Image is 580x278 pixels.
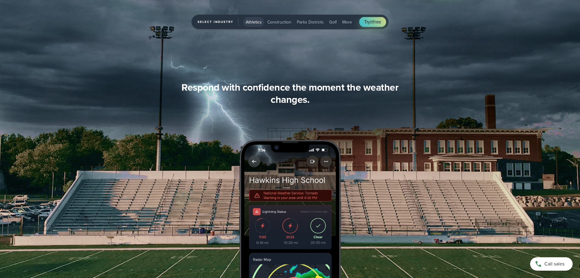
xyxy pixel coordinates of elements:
[359,17,386,27] a: Tryitfree
[340,17,354,27] button: More
[329,19,337,25] span: Golf
[198,18,238,26] span: Select Industry
[342,19,352,25] span: More
[364,18,381,26] span: Try free
[544,260,564,268] span: Call sales
[173,81,407,106] h3: Respond with confidence the moment the weather changes.
[243,17,264,27] button: Athletics
[327,17,339,27] button: Golf
[265,17,294,27] button: Construction
[246,19,262,25] span: Athletics
[267,19,291,25] span: Construction
[370,18,373,25] span: it
[297,19,324,25] span: Parks Districts
[294,17,326,27] button: Parks Districts
[530,257,573,271] a: Call sales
